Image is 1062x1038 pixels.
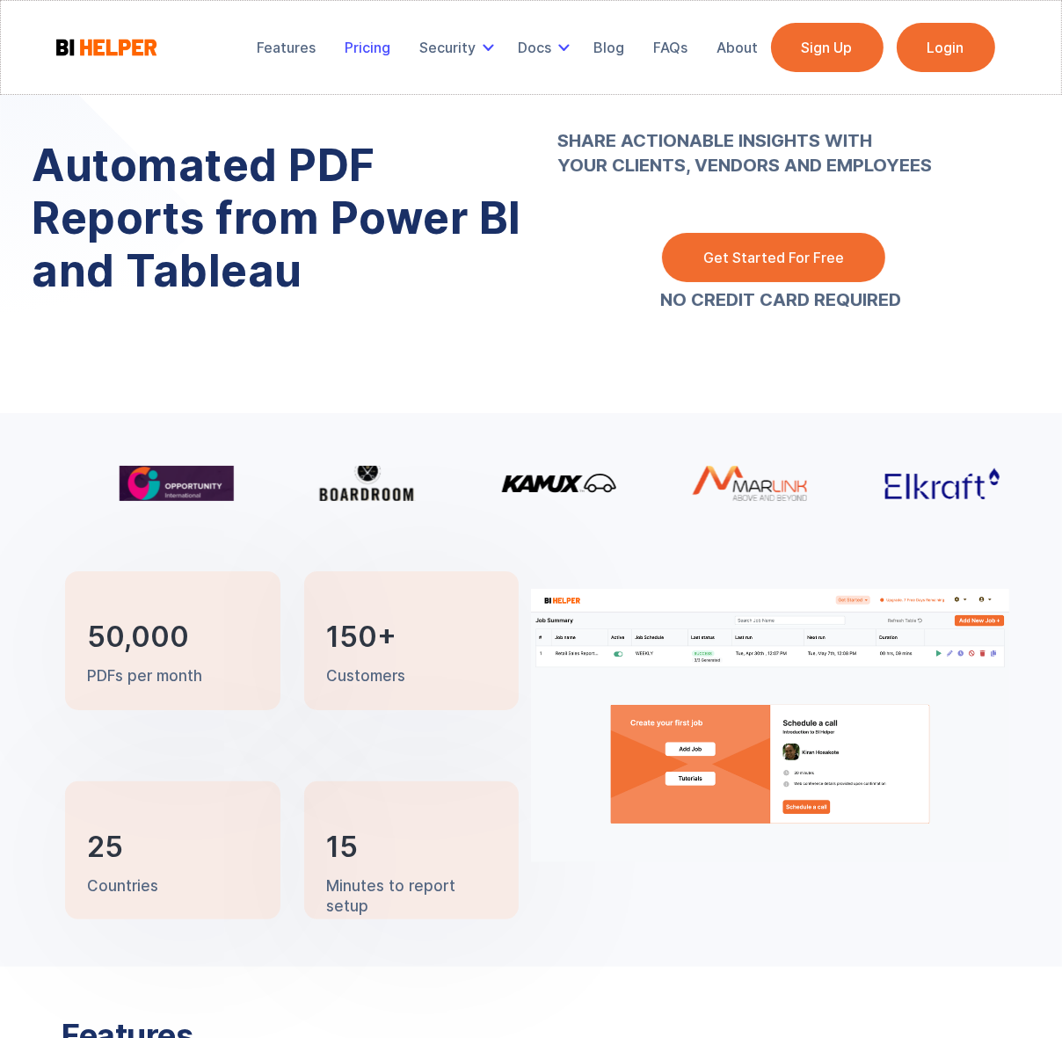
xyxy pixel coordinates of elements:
[407,28,501,67] div: Security
[345,39,390,56] div: Pricing
[326,624,396,650] h3: 150+
[660,291,901,308] a: NO CREDIT CARD REQUIRED
[32,139,531,297] h1: Automated PDF Reports from Power BI and Tableau
[326,666,405,687] p: Customers
[518,39,551,56] div: Docs
[87,624,189,650] h3: 50,000
[257,39,316,56] div: Features
[557,79,1004,202] p: ‍
[581,28,636,67] a: Blog
[87,666,202,687] p: PDFs per month
[557,79,1004,202] strong: SHARE ACTIONABLE INSIGHTS WITH YOUR CLIENTS, VENDORS AND EMPLOYEES ‍
[506,28,577,67] div: Docs
[897,23,995,72] a: Login
[332,28,403,67] a: Pricing
[716,39,758,56] div: About
[87,876,158,897] p: Countries
[419,39,476,56] div: Security
[660,289,901,310] strong: NO CREDIT CARD REQUIRED
[593,39,624,56] div: Blog
[704,28,770,67] a: About
[641,28,700,67] a: FAQs
[662,233,885,282] a: Get Started For Free
[326,876,498,918] p: Minutes to report setup
[653,39,687,56] div: FAQs
[771,23,884,72] a: Sign Up
[326,834,358,860] h3: 15
[87,834,123,860] h3: 25
[244,28,328,67] a: Features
